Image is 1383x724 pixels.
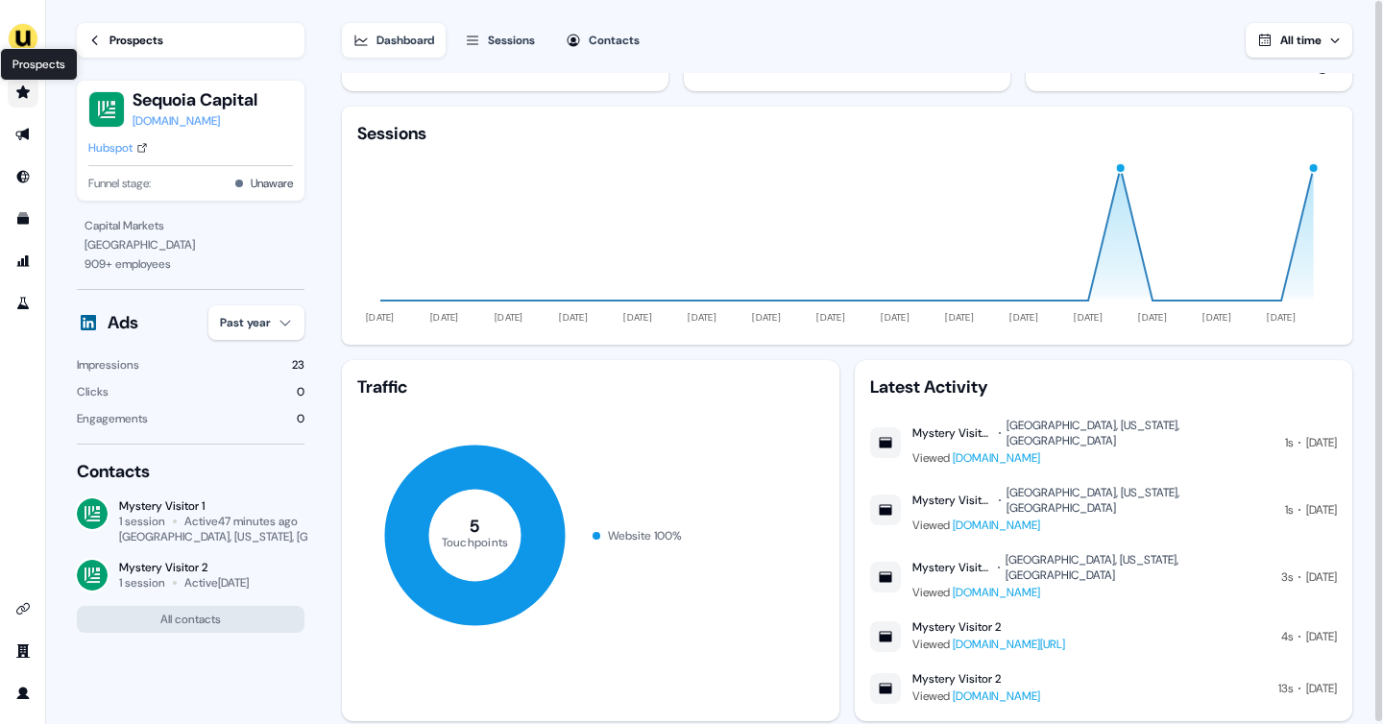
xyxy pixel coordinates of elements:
[85,216,297,235] div: Capital Markets
[88,174,151,193] span: Funnel stage:
[119,514,165,529] div: 1 session
[342,23,446,58] button: Dashboard
[8,119,38,150] a: Go to outbound experience
[870,375,1337,398] div: Latest Activity
[77,460,304,483] div: Contacts
[1007,485,1274,516] div: [GEOGRAPHIC_DATA], [US_STATE], [GEOGRAPHIC_DATA]
[953,585,1040,600] a: [DOMAIN_NAME]
[1285,500,1293,519] div: 1s
[953,518,1040,533] a: [DOMAIN_NAME]
[1306,500,1337,519] div: [DATE]
[119,529,407,544] div: [GEOGRAPHIC_DATA], [US_STATE], [GEOGRAPHIC_DATA]
[912,671,1001,687] div: Mystery Visitor 2
[109,31,163,50] div: Prospects
[471,515,480,538] tspan: 5
[1306,567,1337,587] div: [DATE]
[1306,679,1337,698] div: [DATE]
[1203,311,1232,324] tspan: [DATE]
[77,355,139,374] div: Impressions
[912,425,993,441] div: Mystery Visitor 1
[912,560,992,575] div: Mystery Visitor 1
[297,382,304,401] div: 0
[1285,433,1293,452] div: 1s
[912,583,1270,602] div: Viewed
[1268,311,1297,324] tspan: [DATE]
[108,311,138,334] div: Ads
[8,204,38,234] a: Go to templates
[85,254,297,274] div: 909 + employees
[8,77,38,108] a: Go to prospects
[453,23,546,58] button: Sessions
[1281,627,1293,646] div: 4s
[77,382,109,401] div: Clicks
[8,593,38,624] a: Go to integrations
[912,493,993,508] div: Mystery Visitor 1
[488,31,535,50] div: Sessions
[8,678,38,709] a: Go to profile
[367,311,396,324] tspan: [DATE]
[431,311,460,324] tspan: [DATE]
[357,375,824,398] div: Traffic
[953,637,1065,652] a: [DOMAIN_NAME][URL]
[1007,418,1274,448] div: [GEOGRAPHIC_DATA], [US_STATE], [GEOGRAPHIC_DATA]
[1010,311,1039,324] tspan: [DATE]
[1306,627,1337,646] div: [DATE]
[912,516,1274,535] div: Viewed
[1075,311,1104,324] tspan: [DATE]
[8,161,38,192] a: Go to Inbound
[8,636,38,666] a: Go to team
[88,138,148,157] a: Hubspot
[689,311,717,324] tspan: [DATE]
[953,688,1040,704] a: [DOMAIN_NAME]
[357,122,426,145] div: Sessions
[608,526,682,545] div: Website 100 %
[297,409,304,428] div: 0
[119,498,304,514] div: Mystery Visitor 1
[1306,433,1337,452] div: [DATE]
[1246,23,1352,58] button: All time
[251,174,293,193] button: Unaware
[912,635,1065,654] div: Viewed
[133,88,257,111] button: Sequoia Capital
[77,606,304,633] button: All contacts
[589,31,640,50] div: Contacts
[88,138,133,157] div: Hubspot
[85,235,297,254] div: [GEOGRAPHIC_DATA]
[912,619,1001,635] div: Mystery Visitor 2
[133,111,257,131] a: [DOMAIN_NAME]
[8,246,38,277] a: Go to attribution
[912,448,1274,468] div: Viewed
[1006,552,1270,583] div: [GEOGRAPHIC_DATA], [US_STATE], [GEOGRAPHIC_DATA]
[953,450,1040,466] a: [DOMAIN_NAME]
[119,575,165,591] div: 1 session
[882,311,910,324] tspan: [DATE]
[184,575,249,591] div: Active [DATE]
[1281,567,1293,587] div: 3s
[946,311,974,324] tspan: [DATE]
[624,311,653,324] tspan: [DATE]
[1280,33,1322,48] span: All time
[496,311,524,324] tspan: [DATE]
[442,534,509,549] tspan: Touchpoints
[8,288,38,319] a: Go to experiments
[376,31,434,50] div: Dashboard
[560,311,589,324] tspan: [DATE]
[1139,311,1168,324] tspan: [DATE]
[184,514,298,529] div: Active 47 minutes ago
[1278,679,1293,698] div: 13s
[208,305,304,340] button: Past year
[292,355,304,374] div: 23
[912,687,1040,706] div: Viewed
[77,23,304,58] a: Prospects
[554,23,651,58] button: Contacts
[817,311,846,324] tspan: [DATE]
[753,311,782,324] tspan: [DATE]
[119,560,249,575] div: Mystery Visitor 2
[77,409,148,428] div: Engagements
